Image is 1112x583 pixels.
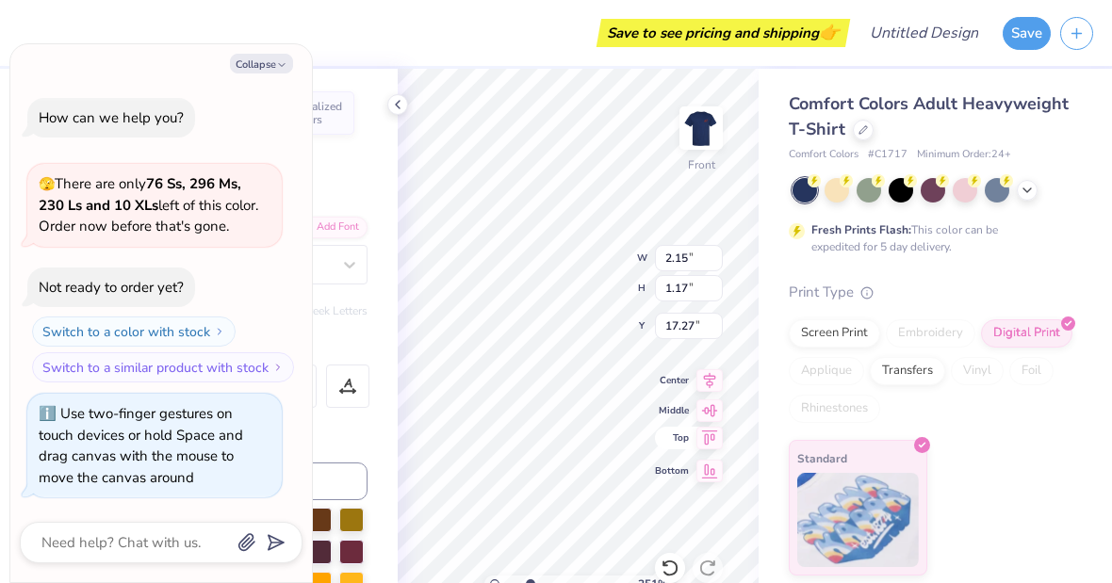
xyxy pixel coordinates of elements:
[868,147,908,163] span: # C1717
[789,92,1069,140] span: Comfort Colors Adult Heavyweight T-Shirt
[39,174,241,215] strong: 76 Ss, 296 Ms, 230 Ls and 10 XLs
[1009,357,1054,385] div: Foil
[797,473,919,567] img: Standard
[293,217,368,238] div: Add Font
[917,147,1011,163] span: Minimum Order: 24 +
[230,54,293,73] button: Collapse
[214,326,225,337] img: Switch to a color with stock
[39,278,184,297] div: Not ready to order yet?
[811,221,1043,255] div: This color can be expedited for 5 day delivery.
[655,464,689,478] span: Bottom
[39,404,243,487] div: Use two-finger gestures on touch devices or hold Space and drag canvas with the mouse to move the...
[886,319,975,348] div: Embroidery
[789,319,880,348] div: Screen Print
[32,352,294,382] button: Switch to a similar product with stock
[789,395,880,423] div: Rhinestones
[39,108,184,127] div: How can we help you?
[601,19,845,47] div: Save to see pricing and shipping
[819,21,840,43] span: 👉
[655,374,689,387] span: Center
[32,316,236,347] button: Switch to a color with stock
[855,14,993,52] input: Untitled Design
[981,319,1072,348] div: Digital Print
[655,431,689,445] span: Top
[789,282,1074,303] div: Print Type
[39,175,55,193] span: 🫣
[870,357,945,385] div: Transfers
[811,222,911,237] strong: Fresh Prints Flash:
[655,404,689,417] span: Middle
[688,156,715,173] div: Front
[1003,17,1051,50] button: Save
[797,448,847,468] span: Standard
[39,174,258,235] span: There are only left of this color. Order now before that's gone.
[272,362,284,373] img: Switch to a similar product with stock
[951,357,1004,385] div: Vinyl
[789,147,859,163] span: Comfort Colors
[789,357,864,385] div: Applique
[682,109,720,147] img: Front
